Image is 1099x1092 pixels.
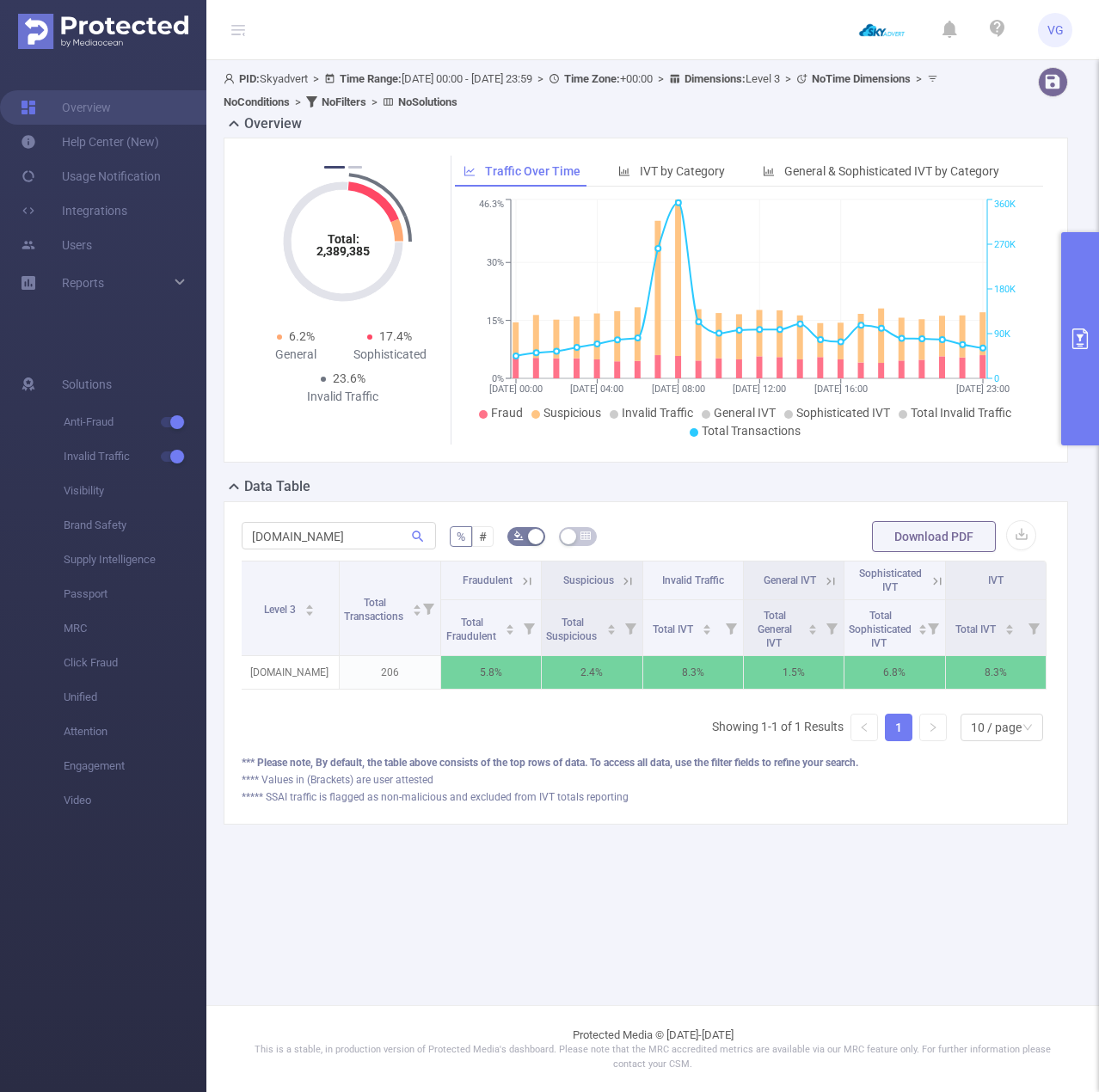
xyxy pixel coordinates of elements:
[994,284,1016,295] tspan: 180K
[333,371,365,385] span: 23.6%
[308,72,324,85] span: >
[340,656,439,689] p: 206
[685,72,780,85] span: Level 3
[733,383,786,395] tspan: [DATE] 12:00
[859,567,922,593] span: Sophisticated IVT
[344,597,406,623] span: Total Transactions
[685,72,746,85] b: Dimensions :
[242,772,1050,788] div: **** Values in (Brackets) are user attested
[784,164,999,178] span: General & Sophisticated IVT by Category
[653,623,696,635] span: Total IVT
[21,193,127,228] a: Integrations
[64,749,206,783] span: Engagement
[485,164,580,178] span: Traffic Over Time
[304,602,314,607] i: icon: caret-up
[21,159,161,193] a: Usage Notification
[343,346,438,364] div: Sophisticated
[712,714,844,741] li: Showing 1-1 of 1 Results
[542,656,642,689] p: 2.4%
[304,609,314,614] i: icon: caret-down
[994,328,1010,340] tspan: 90K
[348,166,362,169] button: 2
[808,628,818,633] i: icon: caret-down
[505,622,515,632] div: Sort
[662,574,724,586] span: Invalid Traffic
[491,406,523,420] span: Fraud
[1004,622,1015,632] div: Sort
[224,73,239,84] i: icon: user
[702,424,801,438] span: Total Transactions
[946,656,1046,689] p: 8.3%
[479,530,487,543] span: #
[244,476,310,497] h2: Data Table
[324,166,345,169] button: 1
[21,90,111,125] a: Overview
[714,406,776,420] span: General IVT
[780,72,796,85] span: >
[640,164,725,178] span: IVT by Category
[416,561,440,655] i: Filter menu
[911,406,1011,420] span: Total Invalid Traffic
[758,610,792,649] span: Total General IVT
[412,602,422,612] div: Sort
[398,95,457,108] b: No Solutions
[64,577,206,611] span: Passport
[249,346,343,364] div: General
[764,574,816,586] span: General IVT
[812,72,911,85] b: No Time Dimensions
[506,628,515,633] i: icon: caret-down
[886,715,912,740] a: 1
[814,383,868,395] tspan: [DATE] 16:00
[1004,628,1014,633] i: icon: caret-down
[763,165,775,177] i: icon: bar-chart
[64,646,206,680] span: Click Fraud
[850,714,878,741] li: Previous Page
[807,622,818,632] div: Sort
[289,329,315,343] span: 6.2%
[844,656,944,689] p: 6.8%
[64,543,206,577] span: Supply Intelligence
[464,165,476,177] i: icon: line-chart
[64,474,206,508] span: Visibility
[18,14,188,49] img: Protected Media
[506,622,515,627] i: icon: caret-up
[242,755,1050,770] div: *** Please note, By default, the table above consists of the top rows of data. To access all data...
[918,622,928,632] div: Sort
[64,439,206,474] span: Invalid Traffic
[327,232,359,246] tspan: Total:
[487,316,504,327] tspan: 15%
[808,622,818,627] i: icon: caret-up
[492,373,504,384] tspan: 0%
[928,722,938,733] i: icon: right
[290,95,306,108] span: >
[517,600,541,655] i: Filter menu
[21,125,159,159] a: Help Center (New)
[62,276,104,290] span: Reports
[446,617,499,642] span: Total Fraudulent
[264,604,298,616] span: Level 3
[224,72,942,108] span: Skyadvert [DATE] 00:00 - [DATE] 23:59 +00:00
[563,574,614,586] span: Suspicious
[1004,622,1014,627] i: icon: caret-up
[653,72,669,85] span: >
[796,406,890,420] span: Sophisticated IVT
[62,367,112,402] span: Solutions
[622,406,693,420] span: Invalid Traffic
[457,530,465,543] span: %
[441,656,541,689] p: 5.8%
[918,628,928,633] i: icon: caret-down
[564,72,620,85] b: Time Zone:
[702,622,712,632] div: Sort
[239,656,339,689] p: [DOMAIN_NAME]
[366,95,383,108] span: >
[64,508,206,543] span: Brand Safety
[911,72,927,85] span: >
[463,574,513,586] span: Fraudulent
[643,656,743,689] p: 8.3%
[242,522,436,549] input: Search...
[618,600,642,655] i: Filter menu
[379,329,412,343] span: 17.4%
[606,622,617,632] div: Sort
[62,266,104,300] a: Reports
[1022,600,1046,655] i: Filter menu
